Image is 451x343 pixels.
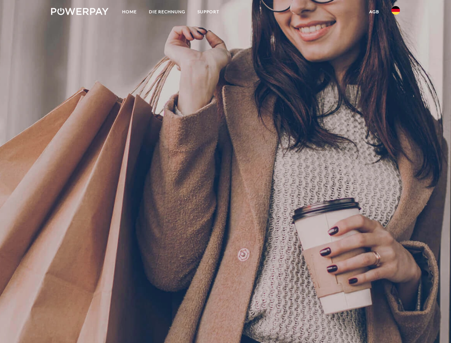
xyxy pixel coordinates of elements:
[116,5,143,18] a: Home
[363,5,385,18] a: agb
[191,5,225,18] a: SUPPORT
[51,8,109,15] img: logo-powerpay-white.svg
[391,6,400,15] img: de
[143,5,191,18] a: DIE RECHNUNG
